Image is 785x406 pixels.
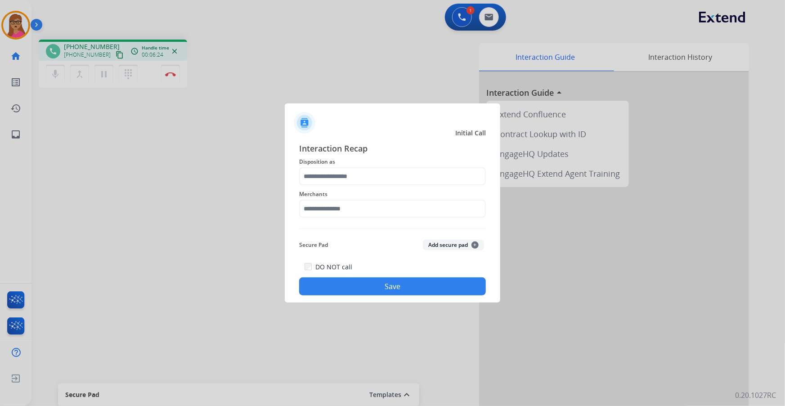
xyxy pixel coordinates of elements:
[294,112,315,134] img: contactIcon
[423,240,484,250] button: Add secure pad+
[471,241,479,249] span: +
[299,142,486,156] span: Interaction Recap
[315,263,352,272] label: DO NOT call
[299,240,328,250] span: Secure Pad
[735,390,776,401] p: 0.20.1027RC
[299,277,486,295] button: Save
[299,156,486,167] span: Disposition as
[299,189,486,200] span: Merchants
[455,129,486,138] span: Initial Call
